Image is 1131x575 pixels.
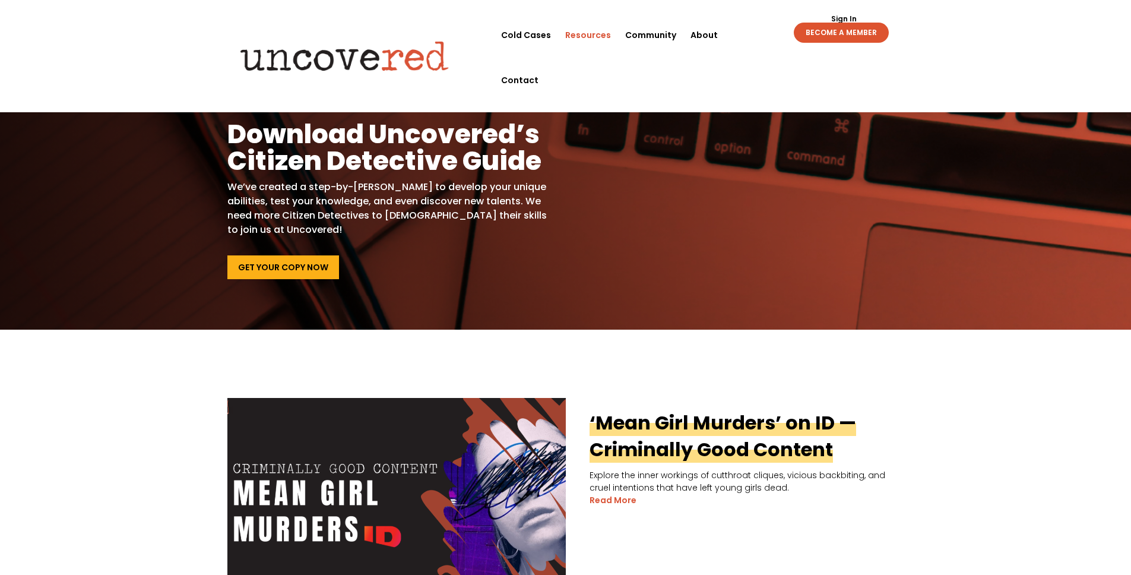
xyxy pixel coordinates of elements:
img: Uncovered logo [230,33,459,79]
a: ‘Mean Girl Murders’ on ID — Criminally Good Content [590,409,856,463]
a: Community [625,12,676,58]
p: We’ve created a step-by-[PERSON_NAME] to develop your unique abilities, test your knowledge, and ... [227,180,547,237]
h1: Download Uncovered’s Citizen Detective Guide [227,121,547,180]
a: BECOME A MEMBER [794,23,889,43]
a: Resources [565,12,611,58]
a: About [690,12,718,58]
p: Explore the inner workings of cutthroat cliques, vicious backbiting, and cruel intentions that ha... [227,469,904,494]
a: read more [590,494,636,507]
a: Cold Cases [501,12,551,58]
a: Get Your Copy Now [227,255,339,279]
a: Contact [501,58,538,103]
a: Sign In [825,15,863,23]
